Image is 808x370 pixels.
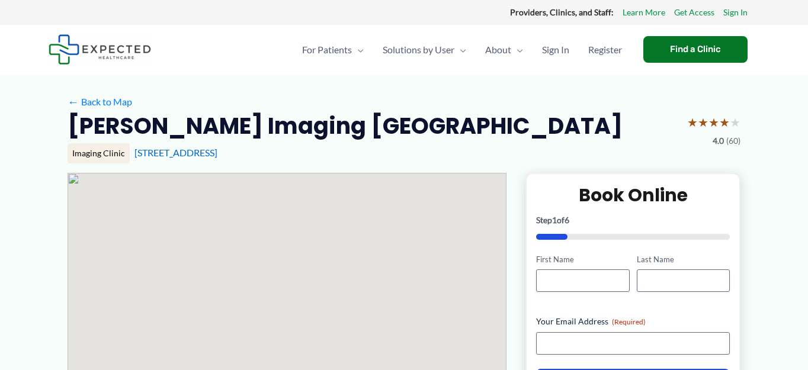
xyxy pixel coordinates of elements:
[134,147,217,158] a: [STREET_ADDRESS]
[723,5,748,20] a: Sign In
[536,184,730,207] h2: Book Online
[68,143,130,163] div: Imaging Clinic
[536,216,730,224] p: Step of
[454,29,466,70] span: Menu Toggle
[674,5,714,20] a: Get Access
[726,133,740,149] span: (60)
[383,29,454,70] span: Solutions by User
[637,254,730,265] label: Last Name
[49,34,151,65] img: Expected Healthcare Logo - side, dark font, small
[588,29,622,70] span: Register
[713,133,724,149] span: 4.0
[352,29,364,70] span: Menu Toggle
[533,29,579,70] a: Sign In
[476,29,533,70] a: AboutMenu Toggle
[68,96,79,107] span: ←
[536,254,629,265] label: First Name
[708,111,719,133] span: ★
[542,29,569,70] span: Sign In
[373,29,476,70] a: Solutions by UserMenu Toggle
[293,29,631,70] nav: Primary Site Navigation
[536,316,730,327] label: Your Email Address
[612,317,646,326] span: (Required)
[687,111,698,133] span: ★
[730,111,740,133] span: ★
[623,5,665,20] a: Learn More
[719,111,730,133] span: ★
[485,29,511,70] span: About
[510,7,614,17] strong: Providers, Clinics, and Staff:
[293,29,373,70] a: For PatientsMenu Toggle
[643,36,748,63] a: Find a Clinic
[302,29,352,70] span: For Patients
[579,29,631,70] a: Register
[565,215,569,225] span: 6
[68,93,132,111] a: ←Back to Map
[552,215,557,225] span: 1
[511,29,523,70] span: Menu Toggle
[698,111,708,133] span: ★
[68,111,623,140] h2: [PERSON_NAME] Imaging [GEOGRAPHIC_DATA]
